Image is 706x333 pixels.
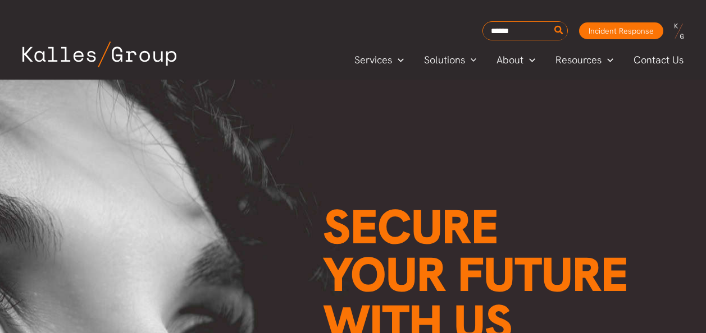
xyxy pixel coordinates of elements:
[344,50,695,69] nav: Primary Site Navigation
[22,41,176,67] img: Kalles Group
[623,52,695,68] a: Contact Us
[354,52,392,68] span: Services
[424,52,465,68] span: Solutions
[602,52,613,68] span: Menu Toggle
[634,52,684,68] span: Contact Us
[579,22,663,39] a: Incident Response
[414,52,487,68] a: SolutionsMenu Toggle
[497,52,523,68] span: About
[552,22,566,40] button: Search
[344,52,414,68] a: ServicesMenu Toggle
[486,52,545,68] a: AboutMenu Toggle
[392,52,404,68] span: Menu Toggle
[465,52,477,68] span: Menu Toggle
[555,52,602,68] span: Resources
[545,52,623,68] a: ResourcesMenu Toggle
[523,52,535,68] span: Menu Toggle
